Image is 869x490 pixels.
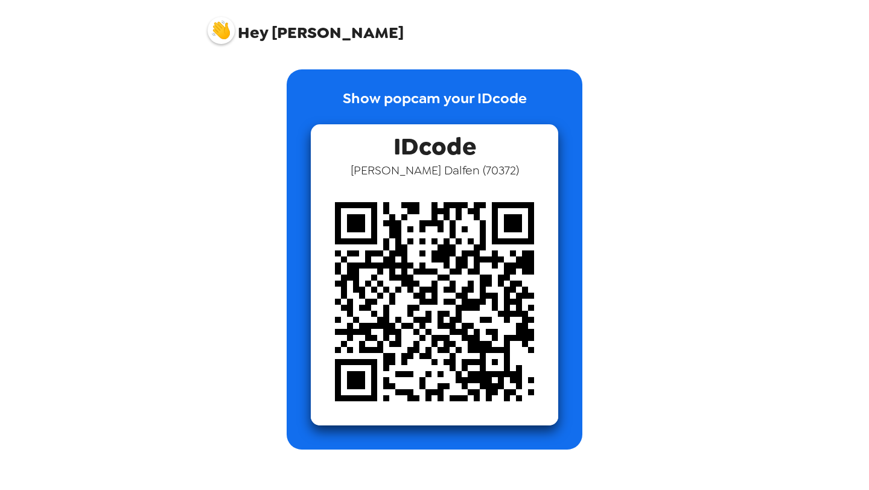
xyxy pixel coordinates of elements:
span: [PERSON_NAME] [208,11,404,41]
span: Hey [238,22,268,43]
img: profile pic [208,17,235,44]
p: Show popcam your IDcode [343,87,527,124]
img: qr code [311,178,558,425]
span: IDcode [393,124,476,162]
span: [PERSON_NAME] Dalfen ( 70372 ) [351,162,519,178]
